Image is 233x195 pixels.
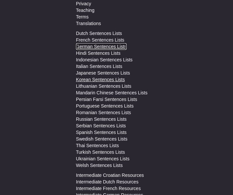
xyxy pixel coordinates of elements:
[76,172,144,179] a: Intermediate Croatian Resources
[76,129,127,136] a: Spanish Sentences Lists
[76,50,121,56] a: Hindi Sentences Lists
[76,14,89,20] a: Terms
[76,83,131,89] a: Lithuanian Sentences Lists
[76,89,147,96] a: Mandarin Chinese Sentences Lists
[76,185,141,192] a: Intermediate French Resources
[76,43,127,50] a: German Sentences Lists
[76,63,122,70] a: Italian Sentences Lists
[76,103,134,109] a: Portuguese Sentences Lists
[76,136,128,142] a: Swedish Sentences Lists
[76,179,138,185] a: Intermediate Dutch Resources
[76,109,131,116] a: Romanian Sentences Lists
[76,155,130,162] a: Ukrainian Sentences Lists
[76,20,101,27] a: Translations
[76,122,126,129] a: Serbian Sentences Lists
[76,37,124,43] a: French Sentences Lists
[76,149,125,155] a: Turkish Sentences Lists
[76,0,91,7] a: Privacy
[76,70,130,76] a: Japanese Sentences Lists
[76,142,119,149] a: Thai Sentences Lists
[76,56,133,63] a: Indonesian Sentences Lists
[76,162,123,169] a: Welsh Sentences Lists
[76,7,95,14] a: Teaching
[76,76,125,83] a: Korean Sentences Lists
[76,30,122,37] a: Dutch Sentences Lists
[76,96,137,103] a: Persian Farsi Sentences Lists
[76,116,127,122] a: Russian Sentences Lists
